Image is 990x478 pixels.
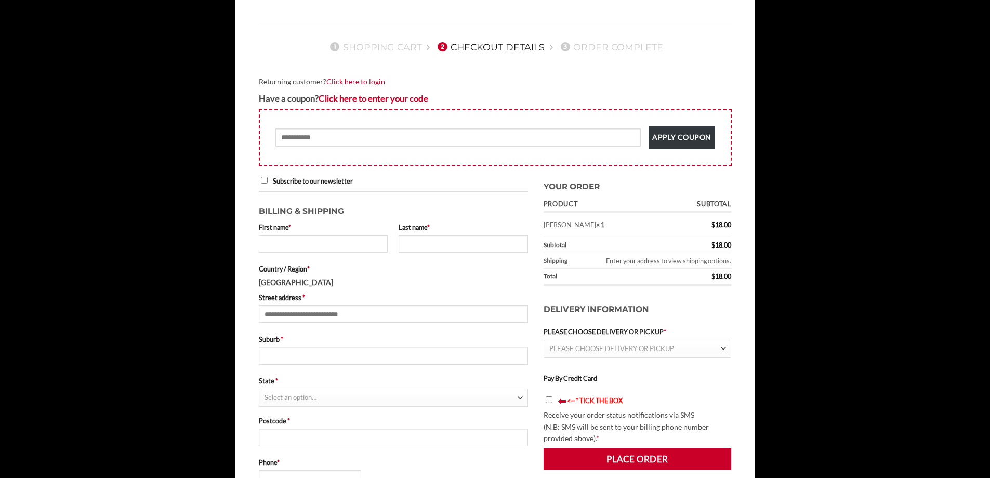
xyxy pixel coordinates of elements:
span: $ [711,272,715,280]
label: State [259,376,528,386]
th: Shipping [544,253,576,269]
label: Last name [399,222,528,232]
font: <-- * TICK THE BOX [567,396,623,405]
span: Subscribe to our newsletter [273,177,353,185]
span: 2 [438,42,447,51]
th: Total [544,269,662,286]
button: Apply coupon [649,126,715,149]
label: Pay By Credit Card [544,374,597,382]
button: Place order [544,448,732,470]
label: Country / Region [259,264,528,274]
abbr: required [307,265,310,273]
label: PLEASE CHOOSE DELIVERY OR PICKUP [544,327,732,337]
span: $ [711,221,715,229]
div: Have a coupon? [259,92,732,106]
th: Product [544,198,662,213]
h3: Delivery Information [544,293,732,327]
abbr: required [281,335,283,343]
span: $ [711,241,715,249]
th: Subtotal [544,237,662,253]
label: Phone [259,457,528,468]
span: 1 [330,42,339,51]
abbr: required [288,223,291,231]
a: Click here to login [326,77,385,86]
abbr: required [664,328,666,336]
abbr: required [287,417,290,425]
bdi: 18.00 [711,272,731,280]
th: Subtotal [662,198,732,213]
span: Select an option… [265,393,316,402]
bdi: 18.00 [711,221,731,229]
p: Receive your order status notifications via SMS (N.B: SMS will be sent to your billing phone numb... [544,409,732,445]
a: Enter your coupon code [319,93,428,104]
label: Suburb [259,334,528,344]
h3: Billing & Shipping [259,200,528,218]
label: First name [259,222,388,232]
strong: × 1 [596,221,604,229]
label: Postcode [259,416,528,426]
abbr: required [427,223,430,231]
span: PLEASE CHOOSE DELIVERY OR PICKUP [549,344,674,353]
div: Returning customer? [259,76,732,88]
h3: Your order [544,175,732,193]
bdi: 18.00 [711,241,731,249]
abbr: required [277,458,280,467]
abbr: required [275,377,278,385]
nav: Checkout steps [259,33,732,60]
input: <-- * TICK THE BOX [546,396,552,403]
input: Subscribe to our newsletter [261,177,268,184]
td: Enter your address to view shipping options. [576,253,732,269]
span: State [259,389,528,406]
a: 1Shopping Cart [327,42,422,53]
label: Street address [259,292,528,303]
td: [PERSON_NAME] [544,213,662,237]
abbr: required [302,293,305,302]
strong: [GEOGRAPHIC_DATA] [259,278,333,287]
a: 2Checkout details [434,42,545,53]
abbr: required [596,434,599,443]
img: arrow-blink.gif [558,398,567,405]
